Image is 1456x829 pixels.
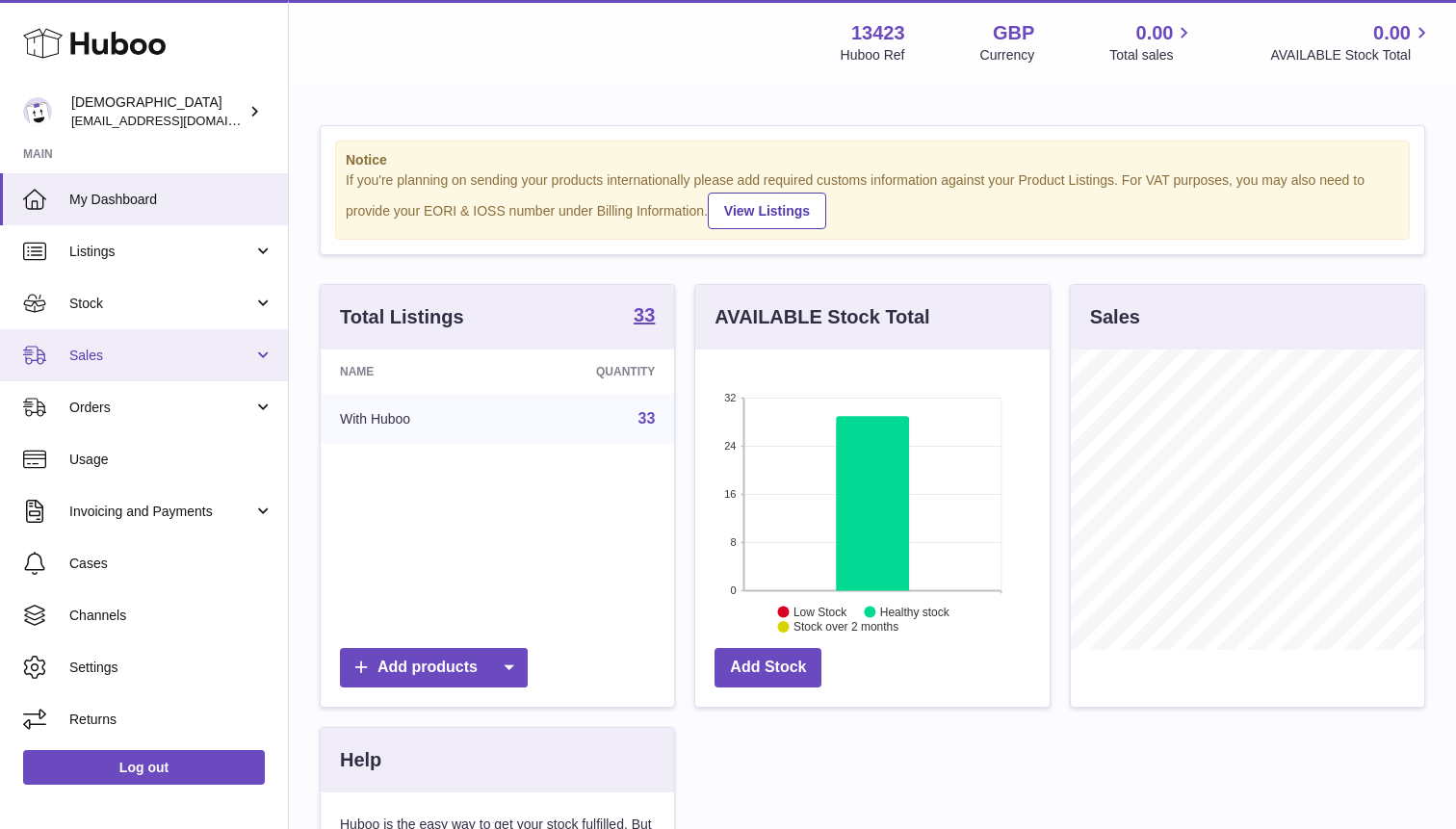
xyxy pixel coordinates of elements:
[69,607,273,625] span: Channels
[340,304,464,330] h3: Total Listings
[23,97,52,126] img: olgazyuz@outlook.com
[851,20,905,46] strong: 13423
[725,440,737,452] text: 24
[980,46,1035,65] div: Currency
[69,503,253,521] span: Invoicing and Payments
[340,747,381,773] h3: Help
[1109,20,1195,65] a: 0.00 Total sales
[1270,20,1433,65] a: 0.00 AVAILABLE Stock Total
[1090,304,1140,330] h3: Sales
[880,605,950,618] text: Healthy stock
[340,648,528,687] a: Add products
[346,171,1399,229] div: If you're planning on sending your products internationally please add required customs informati...
[1373,20,1411,46] span: 0.00
[708,193,826,229] a: View Listings
[725,392,737,403] text: 32
[793,620,898,634] text: Stock over 2 months
[69,659,273,677] span: Settings
[69,399,253,417] span: Orders
[71,113,283,128] span: [EMAIL_ADDRESS][DOMAIN_NAME]
[731,536,737,548] text: 8
[69,347,253,365] span: Sales
[69,711,273,729] span: Returns
[841,46,905,65] div: Huboo Ref
[715,304,929,330] h3: AVAILABLE Stock Total
[731,584,737,596] text: 0
[69,243,253,261] span: Listings
[69,555,273,573] span: Cases
[346,151,1399,169] strong: Notice
[69,295,253,313] span: Stock
[634,305,655,328] a: 33
[993,20,1034,46] strong: GBP
[634,305,655,324] strong: 33
[507,350,675,394] th: Quantity
[71,93,245,130] div: [DEMOGRAPHIC_DATA]
[793,605,847,618] text: Low Stock
[23,750,265,785] a: Log out
[1136,20,1174,46] span: 0.00
[69,451,273,469] span: Usage
[715,648,821,687] a: Add Stock
[1109,46,1195,65] span: Total sales
[725,488,737,500] text: 16
[1270,46,1433,65] span: AVAILABLE Stock Total
[321,394,507,444] td: With Huboo
[69,191,273,209] span: My Dashboard
[638,410,656,427] a: 33
[321,350,507,394] th: Name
